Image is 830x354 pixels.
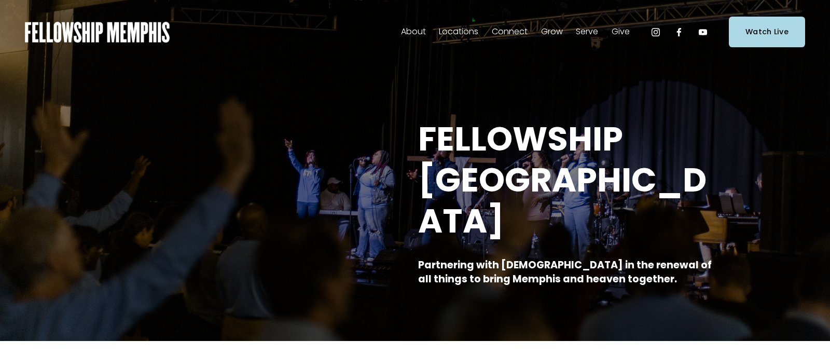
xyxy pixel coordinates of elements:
a: folder dropdown [439,24,478,40]
a: Watch Live [729,17,805,47]
span: Locations [439,24,478,39]
span: Connect [492,24,528,39]
span: Serve [576,24,598,39]
a: folder dropdown [576,24,598,40]
img: Fellowship Memphis [25,22,170,43]
a: Instagram [651,27,661,37]
strong: FELLOWSHIP [GEOGRAPHIC_DATA] [418,116,707,244]
a: folder dropdown [541,24,563,40]
a: folder dropdown [492,24,528,40]
span: Give [612,24,630,39]
span: Grow [541,24,563,39]
a: YouTube [698,27,708,37]
span: About [401,24,426,39]
a: folder dropdown [612,24,630,40]
a: Facebook [674,27,684,37]
a: folder dropdown [401,24,426,40]
strong: Partnering with [DEMOGRAPHIC_DATA] in the renewal of all things to bring Memphis and heaven toget... [418,258,714,286]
